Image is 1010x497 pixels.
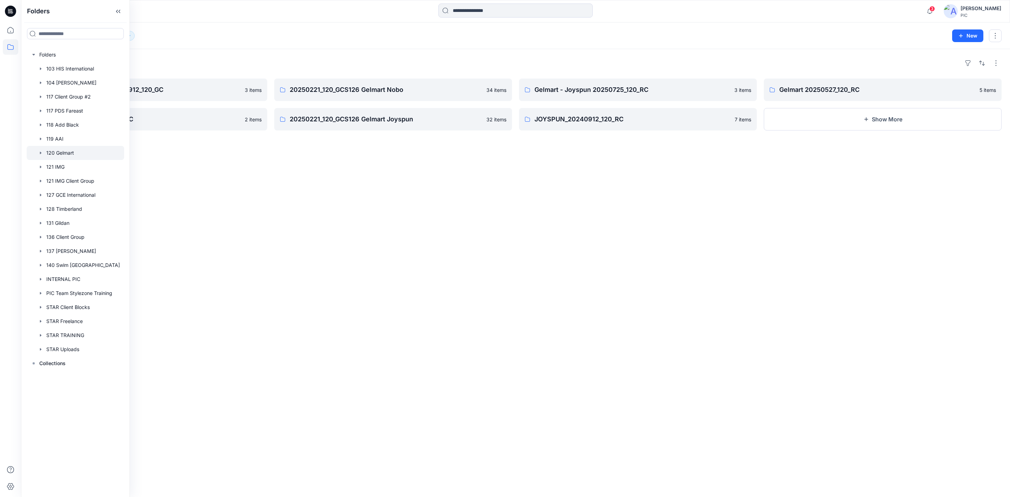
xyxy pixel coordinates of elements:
a: GELMART 20250523_120_GC2 items [29,108,267,130]
div: PIC [961,13,1001,18]
p: JOYSPUN_20240912_120_RC [534,114,730,124]
p: Gelmart 20250527_120_RC [779,85,975,95]
p: 7 items [735,116,751,123]
p: 34 items [486,86,506,94]
a: 20250221_120_GCS126 Gelmart Nobo34 items [274,79,512,101]
p: 20250221_120_GCS126 Gelmart Nobo [290,85,482,95]
a: JOYSPUN_20240912_120_RC7 items [519,108,757,130]
a: 20250221_120_GCS126 Gelmart Joyspun32 items [274,108,512,130]
a: Gelmart - Joyspun 20250725_120_RC3 items [519,79,757,101]
p: Gelmart - Joyspun 20250725_120_RC [534,85,730,95]
p: GELMART 20250523_120_GC [45,114,241,124]
a: NOBO + JOYSPUN - 20250912_120_GC3 items [29,79,267,101]
span: 3 [929,6,935,12]
p: 2 items [245,116,262,123]
p: 20250221_120_GCS126 Gelmart Joyspun [290,114,482,124]
button: New [952,29,983,42]
img: avatar [944,4,958,18]
p: 32 items [486,116,506,123]
div: [PERSON_NAME] [961,4,1001,13]
p: 3 items [245,86,262,94]
a: Gelmart 20250527_120_RC5 items [764,79,1002,101]
p: Collections [39,359,66,368]
p: NOBO + JOYSPUN - 20250912_120_GC [45,85,241,95]
button: Show More [764,108,1002,130]
p: 3 items [734,86,751,94]
p: 5 items [979,86,996,94]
